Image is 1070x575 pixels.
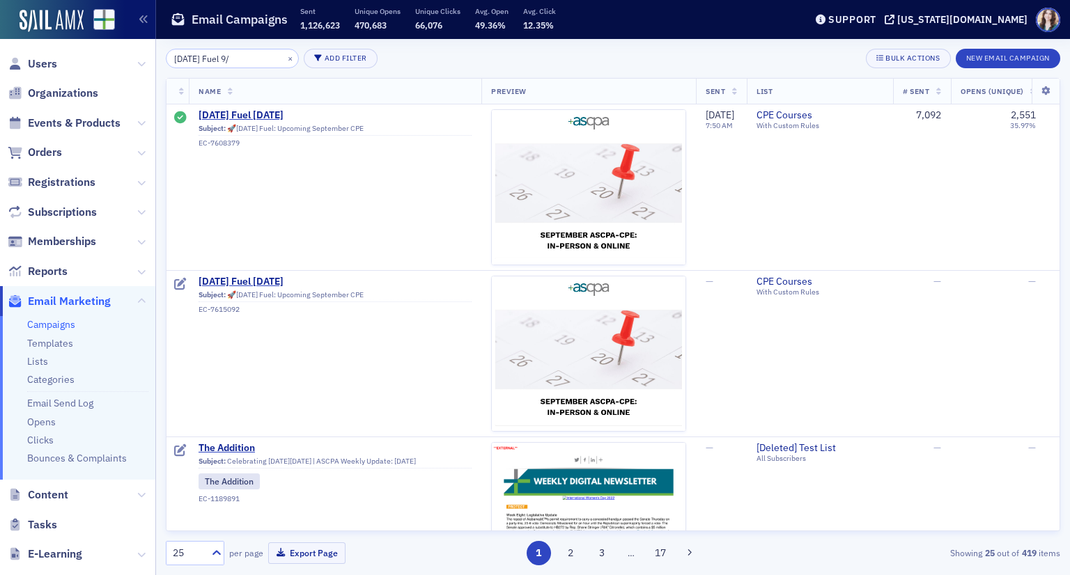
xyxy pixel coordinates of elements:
[199,305,472,314] div: EC-7615092
[706,441,713,454] span: —
[28,116,121,131] span: Events & Products
[757,121,883,130] div: With Custom Rules
[757,454,883,463] div: All Subscribers
[27,416,56,428] a: Opens
[28,487,68,503] span: Content
[199,290,472,303] div: 🚀[DATE] Fuel: Upcoming September CPE
[199,276,472,288] a: [DATE] Fuel [DATE]
[199,457,226,466] span: Subject:
[415,19,442,31] span: 66,076
[304,49,378,68] button: Add Filter
[199,473,260,489] div: The Addition
[933,275,941,287] span: —
[8,205,97,220] a: Subscriptions
[28,234,96,249] span: Memberships
[28,175,95,190] span: Registrations
[885,54,940,62] div: Bulk Actions
[8,56,57,72] a: Users
[27,397,93,409] a: Email Send Log
[27,434,54,446] a: Clicks
[8,294,111,309] a: Email Marketing
[590,541,614,565] button: 3
[300,6,340,16] p: Sent
[757,276,883,288] a: CPE Courses
[982,546,997,559] strong: 25
[706,109,734,121] span: [DATE]
[93,9,115,31] img: SailAMX
[527,541,551,565] button: 1
[192,11,288,28] h1: Email Campaigns
[174,444,187,458] div: Draft
[8,175,95,190] a: Registrations
[28,294,111,309] span: Email Marketing
[933,441,941,454] span: —
[475,6,509,16] p: Avg. Open
[28,56,57,72] span: Users
[8,116,121,131] a: Events & Products
[772,546,1060,559] div: Showing out of items
[956,49,1060,68] button: New Email Campaign
[961,86,1023,96] span: Opens (Unique)
[757,109,883,122] a: CPE Courses
[27,452,127,464] a: Bounces & Complaints
[491,86,527,96] span: Preview
[706,275,713,287] span: —
[1010,121,1036,130] div: 35.97%
[20,10,84,32] img: SailAMX
[199,109,472,122] a: [DATE] Fuel [DATE]
[28,546,82,562] span: E-Learning
[903,86,929,96] span: # Sent
[199,86,221,96] span: Name
[866,49,950,68] button: Bulk Actions
[523,6,556,16] p: Avg. Click
[1028,275,1036,287] span: —
[956,51,1060,63] a: New Email Campaign
[199,457,472,469] div: Celebrating [DATE][DATE] | ASCPA Weekly Update: [DATE]
[1028,441,1036,454] span: —
[1036,8,1060,32] span: Profile
[199,442,472,455] a: The Addition
[757,287,883,297] div: With Custom Rules
[757,86,773,96] span: List
[300,19,340,31] span: 1,126,623
[1019,546,1039,559] strong: 419
[8,86,98,101] a: Organizations
[903,109,941,122] div: 7,092
[268,542,346,564] button: Export Page
[8,546,82,562] a: E-Learning
[706,86,725,96] span: Sent
[8,264,68,279] a: Reports
[828,13,876,26] div: Support
[84,9,115,33] a: View Homepage
[649,541,673,565] button: 17
[523,19,554,31] span: 12.35%
[885,15,1032,24] button: [US_STATE][DOMAIN_NAME]
[199,494,472,503] div: EC-1189891
[757,442,883,455] span: [Deleted] Test List
[166,49,299,68] input: Search…
[897,13,1028,26] div: [US_STATE][DOMAIN_NAME]
[8,234,96,249] a: Memberships
[8,145,62,160] a: Orders
[199,124,226,133] span: Subject:
[355,19,387,31] span: 470,683
[621,546,641,559] span: …
[27,318,75,331] a: Campaigns
[28,145,62,160] span: Orders
[27,337,73,349] a: Templates
[27,355,48,368] a: Lists
[8,487,68,503] a: Content
[27,373,75,386] a: Categories
[8,517,57,533] a: Tasks
[28,205,97,220] span: Subscriptions
[558,541,582,565] button: 2
[199,124,472,136] div: 🚀[DATE] Fuel: Upcoming September CPE
[199,139,472,148] div: EC-7608379
[355,6,401,16] p: Unique Opens
[174,111,187,125] div: Sent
